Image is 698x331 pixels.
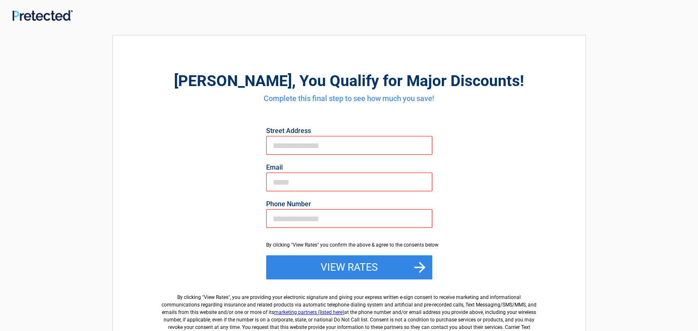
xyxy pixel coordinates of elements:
label: Street Address [266,128,432,134]
img: Main Logo [12,10,73,21]
h2: , You Qualify for Major Discounts! [159,71,540,91]
button: View Rates [266,255,432,279]
span: View Rates [204,294,228,300]
span: [PERSON_NAME] [174,72,292,90]
div: By clicking "View Rates" you confirm the above & agree to the consents below [266,241,432,249]
h4: Complete this final step to see how much you save! [159,93,540,104]
label: Phone Number [266,201,432,207]
label: Email [266,164,432,171]
a: marketing partners (listed here) [274,309,344,315]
